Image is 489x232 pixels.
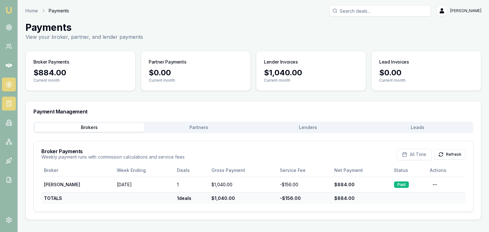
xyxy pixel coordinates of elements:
[49,8,69,14] span: Payments
[379,59,409,65] h3: Lead Invoices
[144,123,254,132] button: Partners
[33,78,128,83] p: Current month
[397,149,432,160] button: All Time
[329,5,431,17] input: Search deals
[149,59,186,65] h3: Partner Payments
[434,149,465,160] button: Refresh
[114,164,174,177] th: Week Ending
[177,195,206,201] div: 1 deals
[149,68,243,78] div: $0.00
[114,177,174,192] td: [DATE]
[363,123,472,132] button: Leads
[33,68,128,78] div: $884.00
[41,154,185,160] p: Weekly payment runs with commission calculations and service fees
[5,6,13,14] img: emu-icon-u.png
[33,59,69,65] h3: Broker Payments
[379,78,473,83] p: Current month
[410,151,426,158] span: All Time
[277,164,332,177] th: Service Fee
[35,123,144,132] button: Brokers
[211,195,275,201] div: $1,040.00
[174,164,209,177] th: Deals
[25,8,38,14] a: Home
[149,78,243,83] p: Current month
[211,181,275,188] div: $1,040.00
[33,109,473,114] h3: Payment Management
[177,181,206,188] div: 1
[264,78,358,83] p: Current month
[334,195,389,201] div: $884.00
[450,8,481,13] span: [PERSON_NAME]
[427,164,465,177] th: Actions
[44,181,112,188] div: [PERSON_NAME]
[264,59,298,65] h3: Lender Invoices
[253,123,363,132] button: Lenders
[25,33,143,41] p: View your broker, partner, and lender payments
[41,164,114,177] th: Broker
[332,164,391,177] th: Net Payment
[391,164,427,177] th: Status
[280,195,329,201] div: - $156.00
[209,164,277,177] th: Gross Payment
[379,68,473,78] div: $0.00
[280,181,329,188] div: - $156.00
[394,181,409,188] div: Paid
[264,68,358,78] div: $1,040.00
[41,149,185,154] h3: Broker Payments
[334,181,389,188] div: $884.00
[44,195,112,201] div: TOTALS
[25,8,69,14] nav: breadcrumb
[25,22,143,33] h1: Payments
